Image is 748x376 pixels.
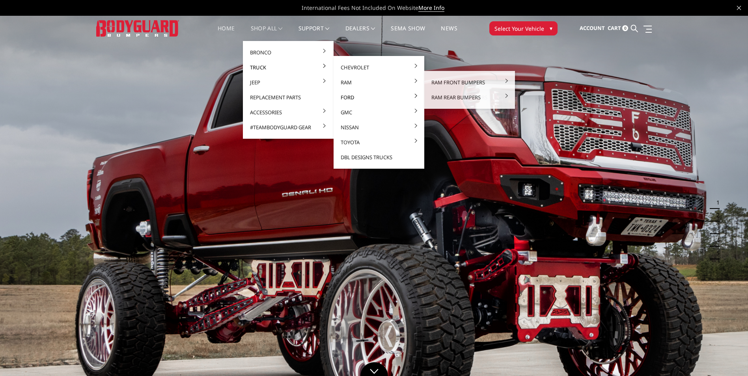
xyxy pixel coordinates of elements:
[298,26,330,41] a: Support
[337,60,421,75] a: Chevrolet
[427,90,512,105] a: Ford Front Bumpers
[246,45,330,60] a: Bronco
[427,75,512,90] a: Ram Front Bumpers
[337,90,421,105] a: Ford
[246,120,330,135] a: #TeamBodyguard Gear
[489,21,558,35] button: Select Your Vehicle
[709,338,748,376] iframe: Chat Widget
[608,18,628,39] a: Cart 0
[96,20,179,36] img: BODYGUARD BUMPERS
[246,105,330,120] a: Accessories
[360,362,388,376] a: Click to Down
[418,4,444,12] a: More Info
[246,60,330,75] a: Truck
[427,105,512,120] a: Ford Rear Bumpers
[246,75,330,90] a: Jeep
[622,25,628,31] span: 0
[345,26,375,41] a: Dealers
[337,135,421,150] a: Toyota
[712,247,720,259] button: 5 of 5
[580,24,605,32] span: Account
[246,90,330,105] a: Replacement Parts
[337,150,421,165] a: DBL Designs Trucks
[580,18,605,39] a: Account
[391,26,425,41] a: SEMA Show
[712,209,720,222] button: 2 of 5
[494,24,544,33] span: Select Your Vehicle
[337,120,421,135] a: Nissan
[712,222,720,234] button: 3 of 5
[251,26,283,41] a: shop all
[608,24,621,32] span: Cart
[441,26,457,41] a: News
[337,75,421,90] a: Ram
[712,196,720,209] button: 1 of 5
[550,24,552,32] span: ▾
[337,105,421,120] a: GMC
[712,234,720,247] button: 4 of 5
[218,26,235,41] a: Home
